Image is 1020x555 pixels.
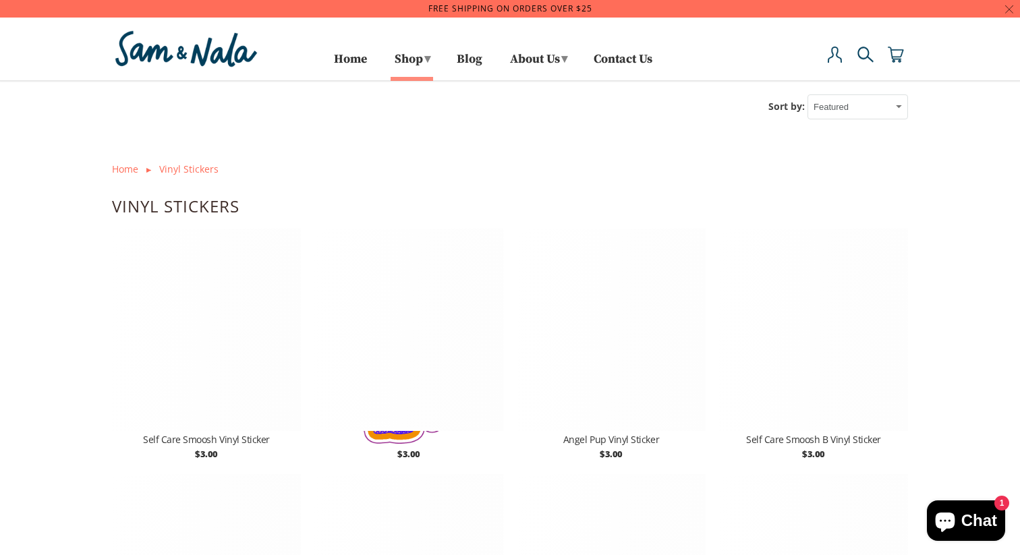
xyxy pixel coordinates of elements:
span: Self Care Smoosh Vinyl Sticker [143,432,270,447]
a: Contact Us [594,55,652,77]
a: About Us▾ [505,47,571,77]
img: Sam & Nala [112,28,260,70]
a: Blog [457,55,482,77]
span: Self Care Smoosh B Vinyl Sticker [746,432,881,447]
span: $3.00 [195,448,218,460]
span: Angel Pup Vinyl Sticker [563,432,659,447]
a: Angel Pup Vinyl Sticker Angel Pup Vinyl Sticker $3.00 [517,229,706,465]
span: ▾ [424,51,430,67]
img: search-icon [857,47,874,63]
h1: Vinyl Stickers [112,192,908,218]
a: Self Care Smoosh Vinyl Sticker Self Care Smoosh Vinyl Sticker $3.00 [112,229,301,465]
img: cart-icon [888,47,904,63]
a: Vinyl Stickers [159,163,219,175]
a: Search [857,47,874,77]
img: or.png [146,168,151,173]
a: Home [334,55,367,77]
a: Free Shipping on orders over $25 [428,3,592,14]
a: Home [112,163,138,175]
a: My Account [827,47,843,77]
a: Shop▾ [390,47,434,77]
inbox-online-store-chat: Shopify online store chat [923,500,1009,544]
span: $3.00 [802,448,825,460]
img: user-icon [827,47,843,63]
label: Sort by: [768,100,805,113]
a: Better Together Vinyl Sticker Better Together Vinyl Sticker $3.00 [314,229,503,465]
span: ▾ [561,51,567,67]
a: Self Care Smoosh B Vinyl Sticker Self Care Smoosh B Vinyl Sticker $3.00 [719,229,908,465]
span: $3.00 [397,448,420,460]
span: $3.00 [600,448,623,460]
